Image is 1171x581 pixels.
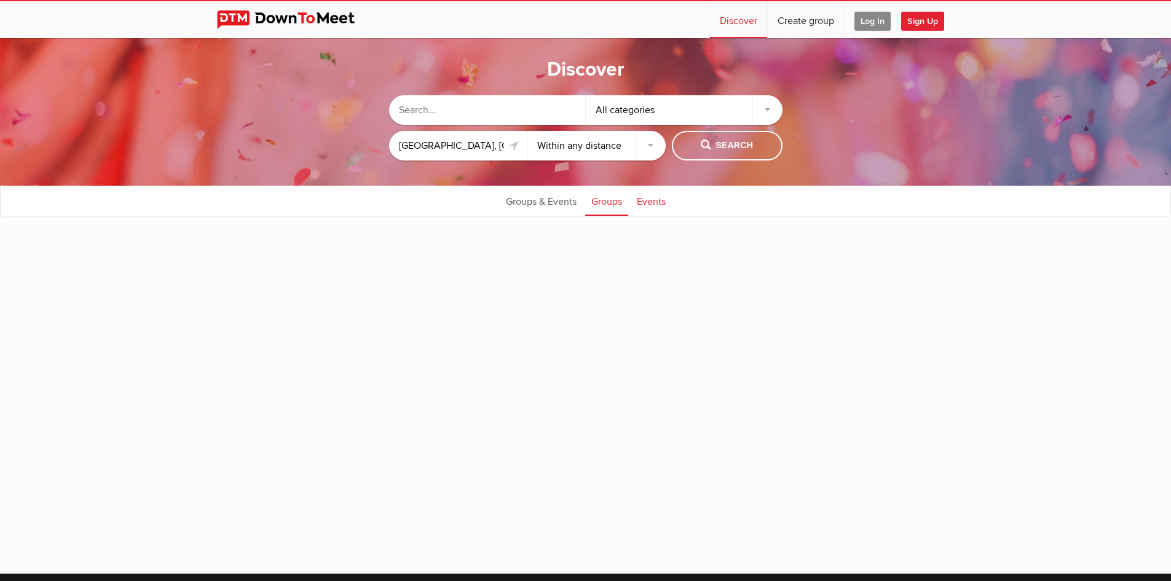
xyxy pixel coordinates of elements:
input: Location or ZIP-Code [389,131,527,160]
h1: Discover [547,57,625,83]
span: Search [701,139,753,152]
img: DownToMeet [217,10,374,29]
a: Sign Up [901,1,954,38]
a: Discover [710,1,767,38]
a: Create group [768,1,844,38]
a: Events [631,185,672,216]
button: Search [672,131,783,160]
a: Groups & Events [500,185,583,216]
a: Log In [845,1,901,38]
a: Groups [585,185,628,216]
div: All categories [586,95,783,125]
span: Log In [854,12,891,31]
span: Sign Up [901,12,944,31]
input: Search... [389,95,586,125]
